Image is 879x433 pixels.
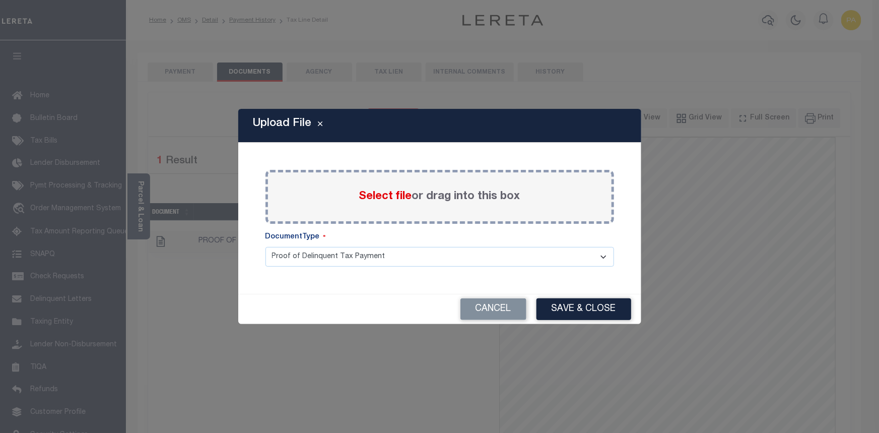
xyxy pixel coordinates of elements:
[359,189,520,205] label: or drag into this box
[253,117,312,130] h5: Upload File
[312,119,329,132] button: Close
[359,191,412,202] span: Select file
[460,298,526,320] button: Cancel
[536,298,631,320] button: Save & Close
[265,232,326,243] label: DocumentType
